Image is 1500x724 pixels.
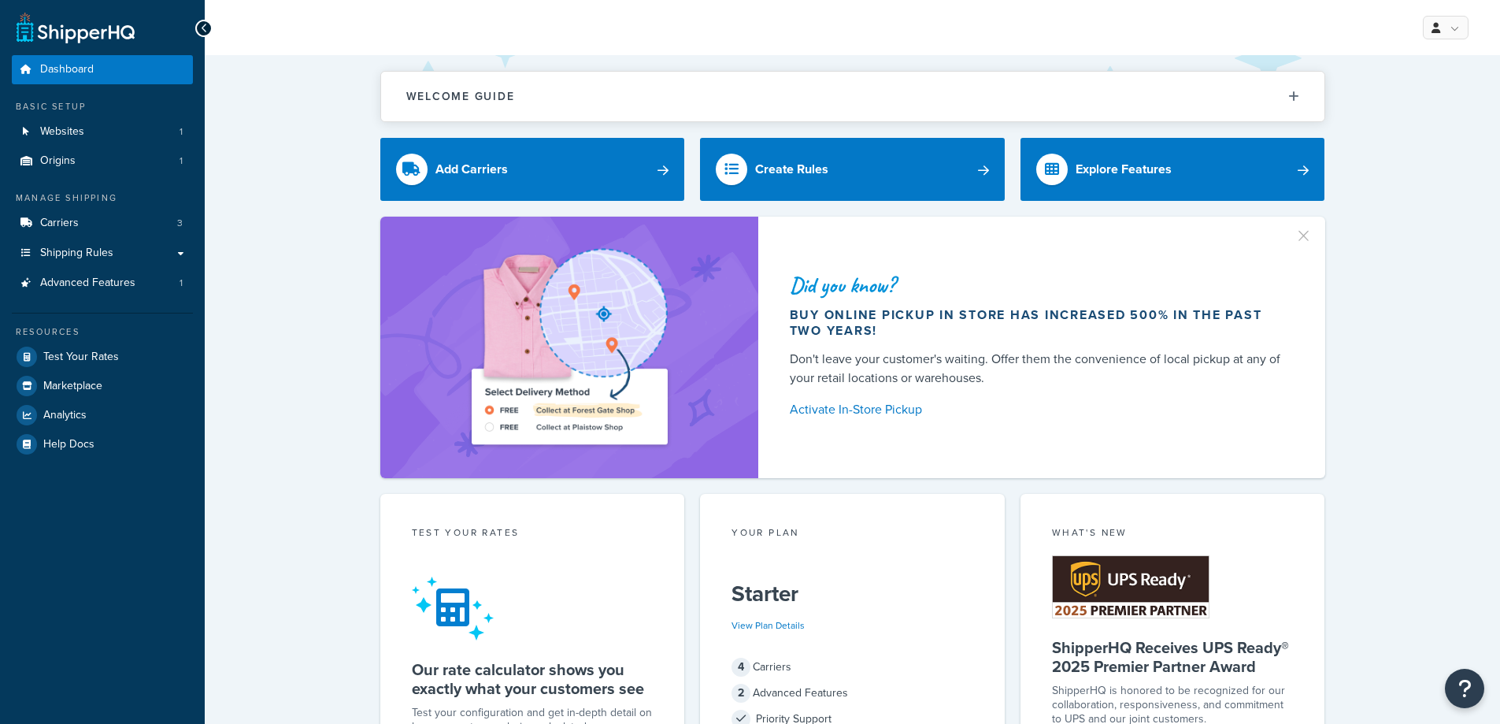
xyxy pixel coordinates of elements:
[43,409,87,422] span: Analytics
[755,158,828,180] div: Create Rules
[1052,525,1294,544] div: What's New
[790,307,1287,339] div: Buy online pickup in store has increased 500% in the past two years!
[180,154,183,168] span: 1
[731,684,750,703] span: 2
[731,656,973,678] div: Carriers
[731,658,750,677] span: 4
[427,240,712,455] img: ad-shirt-map-b0359fc47e01cab431d101c4b569394f6a03f54285957d908178d52f29eb9668.png
[1052,638,1294,676] h5: ShipperHQ Receives UPS Ready® 2025 Premier Partner Award
[731,682,973,704] div: Advanced Features
[12,269,193,298] li: Advanced Features
[381,72,1324,121] button: Welcome Guide
[12,117,193,147] a: Websites1
[1445,669,1484,708] button: Open Resource Center
[406,91,515,102] h2: Welcome Guide
[731,618,805,633] a: View Plan Details
[180,125,183,139] span: 1
[40,154,76,168] span: Origins
[43,380,102,393] span: Marketplace
[790,399,1287,421] a: Activate In-Store Pickup
[12,401,193,429] a: Analytics
[12,209,193,238] a: Carriers3
[43,351,119,364] span: Test Your Rates
[731,525,973,544] div: Your Plan
[790,274,1287,296] div: Did you know?
[12,147,193,176] a: Origins1
[1020,138,1325,201] a: Explore Features
[40,217,79,230] span: Carriers
[40,63,94,76] span: Dashboard
[12,55,193,84] a: Dashboard
[790,350,1287,388] div: Don't leave your customer's waiting. Offer them the convenience of local pickup at any of your re...
[40,125,84,139] span: Websites
[180,277,183,290] span: 1
[12,372,193,400] a: Marketplace
[12,239,193,268] a: Shipping Rules
[700,138,1005,201] a: Create Rules
[12,430,193,459] a: Help Docs
[12,269,193,298] a: Advanced Features1
[412,660,654,698] h5: Our rate calculator shows you exactly what your customers see
[12,343,193,371] a: Test Your Rates
[731,581,973,607] h5: Starter
[40,247,113,260] span: Shipping Rules
[177,217,183,230] span: 3
[12,191,193,205] div: Manage Shipping
[12,117,193,147] li: Websites
[435,158,508,180] div: Add Carriers
[380,138,685,201] a: Add Carriers
[12,147,193,176] li: Origins
[40,277,135,290] span: Advanced Features
[412,525,654,544] div: Test your rates
[12,209,193,238] li: Carriers
[12,100,193,113] div: Basic Setup
[43,438,94,451] span: Help Docs
[1076,158,1172,180] div: Explore Features
[12,325,193,339] div: Resources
